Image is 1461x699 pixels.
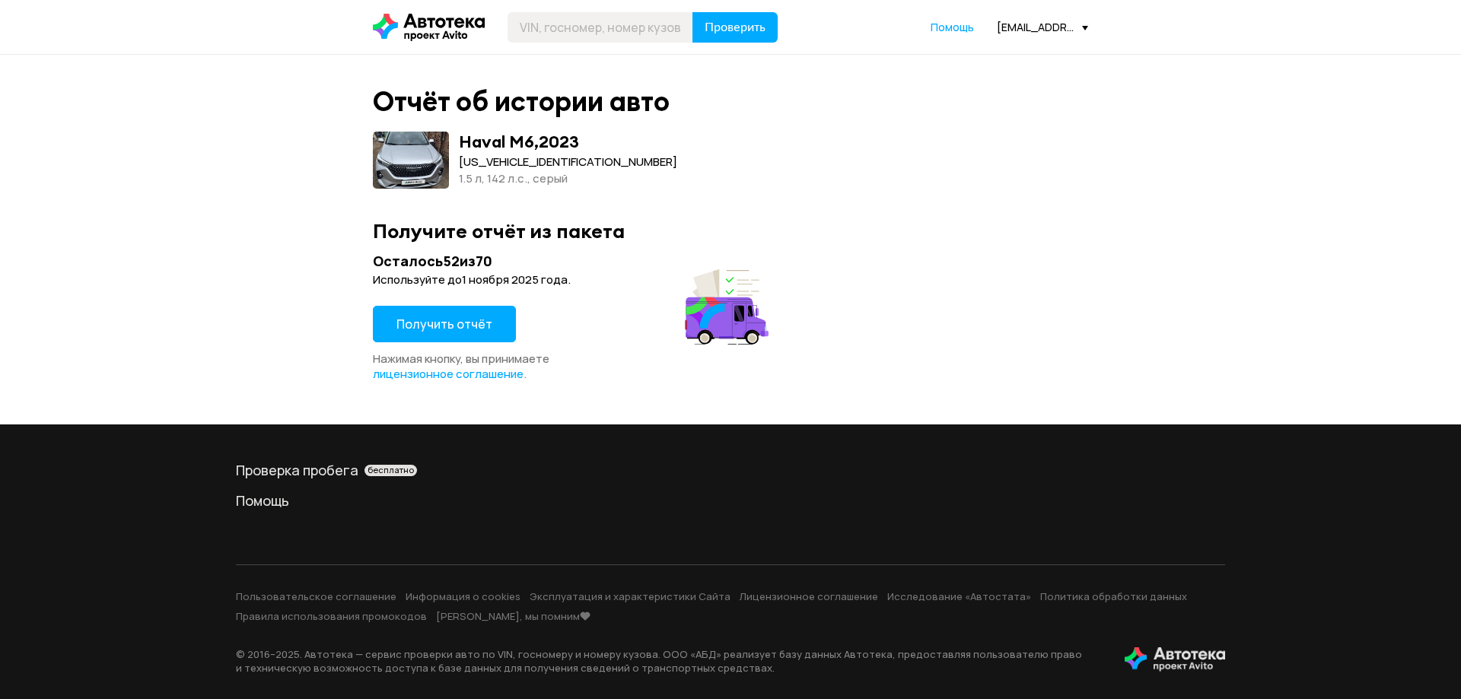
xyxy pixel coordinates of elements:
img: tWS6KzJlK1XUpy65r7uaHVIs4JI6Dha8Nraz9T2hA03BhoCc4MtbvZCxBLwJIh+mQSIAkLBJpqMoKVdP8sONaFJLCz6I0+pu7... [1125,647,1225,672]
a: Правила использования промокодов [236,609,427,623]
div: Получите отчёт из пакета [373,219,1088,243]
span: Проверить [705,21,766,33]
span: лицензионное соглашение [373,366,524,382]
span: Получить отчёт [396,316,492,332]
span: бесплатно [368,465,414,475]
a: Пользовательское соглашение [236,589,396,603]
div: Используйте до 1 ноября 2025 года . [373,272,773,288]
div: Осталось 52 из 70 [373,252,773,271]
button: Проверить [692,12,778,43]
a: Помощь [236,491,1225,510]
input: VIN, госномер, номер кузова [508,12,693,43]
p: © 2016– 2025 . Автотека — сервис проверки авто по VIN, госномеру и номеру кузова. ООО «АБД» реали... [236,647,1100,675]
a: Информация о cookies [406,589,520,603]
a: Лицензионное соглашение [740,589,878,603]
a: [PERSON_NAME], мы помним [436,609,590,623]
a: Помощь [931,20,974,35]
button: Получить отчёт [373,306,516,342]
span: Нажимая кнопку, вы принимаете . [373,351,549,382]
div: Отчёт об истории авто [373,85,670,118]
div: Haval M6 , 2023 [459,132,579,151]
a: Исследование «Автостата» [887,589,1031,603]
div: [EMAIL_ADDRESS][DOMAIN_NAME] [997,20,1088,34]
div: Проверка пробега [236,461,1225,479]
div: 1.5 л, 142 л.c., серый [459,170,677,187]
span: Помощь [931,20,974,34]
a: Проверка пробегабесплатно [236,461,1225,479]
a: Политика обработки данных [1040,589,1187,603]
a: Эксплуатация и характеристики Сайта [530,589,730,603]
a: лицензионное соглашение [373,367,524,382]
div: [US_VEHICLE_IDENTIFICATION_NUMBER] [459,154,677,170]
